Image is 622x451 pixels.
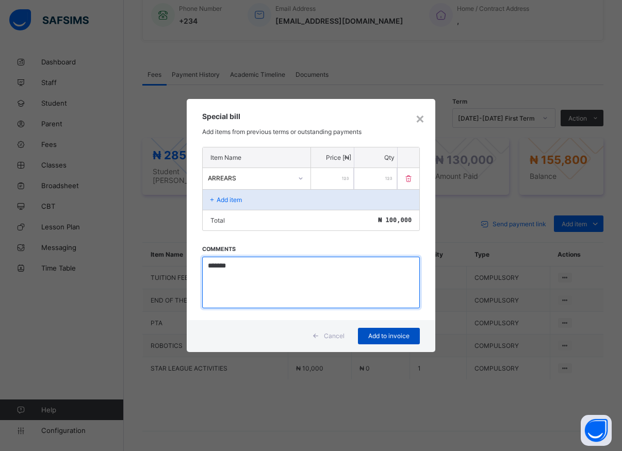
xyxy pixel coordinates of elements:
[217,196,242,204] p: Add item
[210,154,303,161] p: Item Name
[202,112,420,121] h3: Special bill
[581,415,612,446] button: Open asap
[314,154,351,161] p: Price [₦]
[202,128,420,136] p: Add items from previous terms or outstanding payments
[357,154,395,161] p: Qty
[208,174,292,181] div: ARREARS
[366,332,412,340] span: Add to invoice
[210,216,225,224] p: Total
[378,216,412,224] span: ₦ 100,000
[324,332,345,340] span: Cancel
[415,109,425,127] div: ×
[202,246,236,253] label: Comments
